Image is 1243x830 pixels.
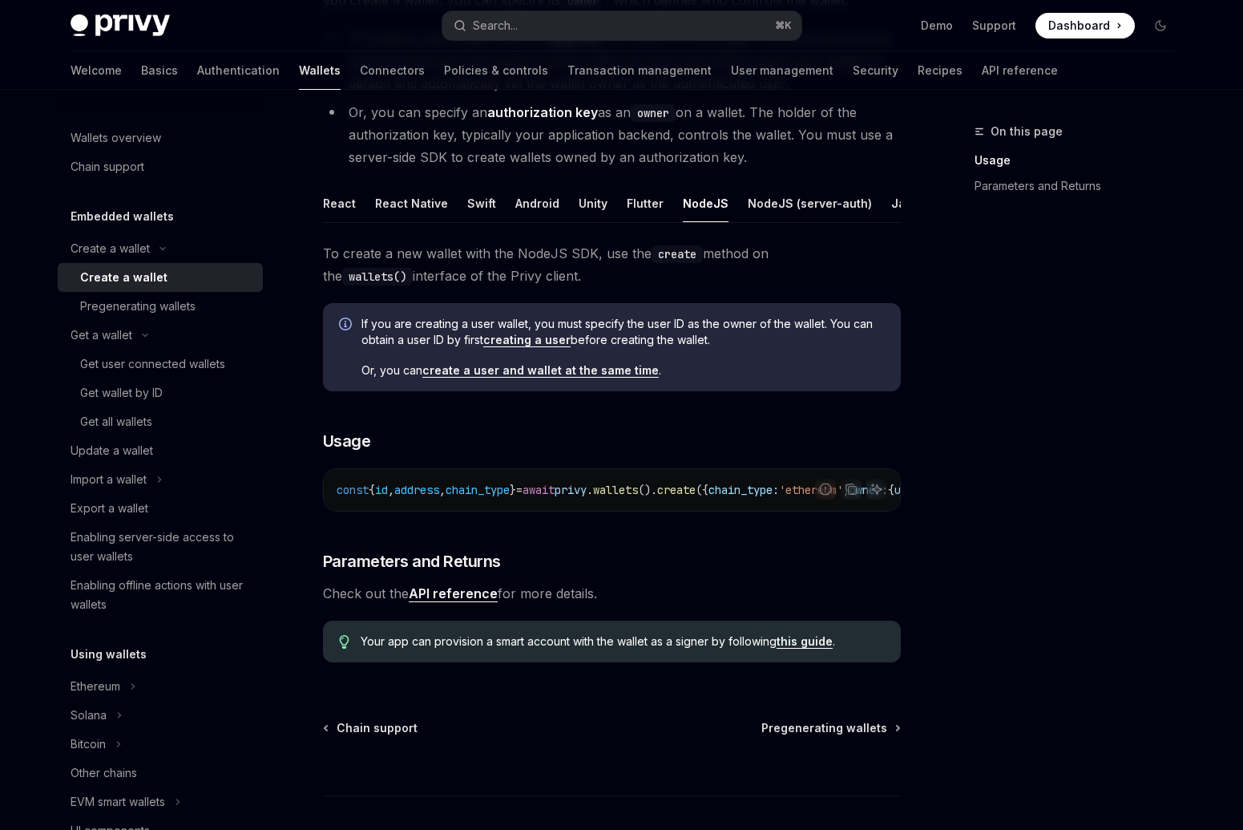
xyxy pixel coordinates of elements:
[71,528,253,566] div: Enabling server-side access to user wallets
[375,184,448,222] div: React Native
[80,383,163,403] div: Get wallet by ID
[696,483,708,497] span: ({
[71,677,120,696] div: Ethereum
[779,483,843,497] span: 'ethereum'
[775,19,792,32] span: ⌘ K
[761,720,887,736] span: Pregenerating wallets
[708,483,779,497] span: chain_type:
[141,51,178,90] a: Basics
[71,326,132,345] div: Get a wallet
[58,436,263,465] a: Update a wallet
[918,51,963,90] a: Recipes
[323,550,501,573] span: Parameters and Returns
[325,720,418,736] a: Chain support
[369,483,375,497] span: {
[71,441,153,460] div: Update a wallet
[58,407,263,436] a: Get all wallets
[58,234,263,263] button: Toggle Create a wallet section
[58,350,263,379] a: Get user connected wallets
[439,483,446,497] span: ,
[567,51,712,90] a: Transaction management
[652,245,703,263] code: create
[71,576,253,614] div: Enabling offline actions with user wallets
[516,483,523,497] span: =
[58,787,263,816] button: Toggle EVM smart wallets section
[80,297,196,316] div: Pregenerating wallets
[323,101,901,168] li: Or, you can specify an as an on a wallet. The holder of the authorization key, typically your app...
[777,634,833,649] a: this guide
[71,645,147,664] h5: Using wallets
[339,318,355,334] svg: Info
[361,634,884,650] span: Your app can provision a smart account with the wallet as a signer by following .
[58,759,263,787] a: Other chains
[58,379,263,407] a: Get wallet by ID
[80,268,167,287] div: Create a wallet
[71,14,170,37] img: dark logo
[487,104,598,120] strong: authorization key
[58,523,263,571] a: Enabling server-side access to user wallets
[894,483,946,497] span: user_id:
[71,763,137,783] div: Other chains
[991,122,1063,141] span: On this page
[444,51,548,90] a: Policies & controls
[342,268,413,285] code: wallets()
[71,470,147,489] div: Import a wallet
[631,104,676,122] code: owner
[921,18,953,34] a: Demo
[361,316,885,348] span: If you are creating a user wallet, you must specify the user ID as the owner of the wallet. You c...
[483,333,571,347] a: creating a user
[58,571,263,619] a: Enabling offline actions with user wallets
[58,123,263,152] a: Wallets overview
[409,585,498,602] a: API reference
[888,483,894,497] span: {
[299,51,341,90] a: Wallets
[579,184,607,222] div: Unity
[58,701,263,730] button: Toggle Solana section
[58,730,263,759] button: Toggle Bitcoin section
[473,16,518,35] div: Search...
[323,430,371,452] span: Usage
[80,412,152,431] div: Get all wallets
[975,173,1186,199] a: Parameters and Returns
[71,706,107,725] div: Solana
[515,184,559,222] div: Android
[58,672,263,701] button: Toggle Ethereum section
[80,354,225,374] div: Get user connected wallets
[731,51,833,90] a: User management
[339,635,350,650] svg: Tip
[394,483,439,497] span: address
[323,242,901,287] span: To create a new wallet with the NodeJS SDK, use the method on the interface of the Privy client.
[891,184,919,222] div: Java
[815,479,836,500] button: Report incorrect code
[58,292,263,321] a: Pregenerating wallets
[58,321,263,350] button: Toggle Get a wallet section
[972,18,1016,34] a: Support
[975,148,1186,173] a: Usage
[361,362,885,379] span: Or, you can .
[71,239,150,258] div: Create a wallet
[71,499,148,518] div: Export a wallet
[657,483,696,497] span: create
[982,51,1058,90] a: API reference
[1048,18,1110,34] span: Dashboard
[375,483,388,497] span: id
[748,184,872,222] div: NodeJS (server-auth)
[683,184,728,222] div: NodeJS
[337,483,369,497] span: const
[446,483,510,497] span: chain_type
[71,128,161,148] div: Wallets overview
[1035,13,1135,38] a: Dashboard
[71,51,122,90] a: Welcome
[1148,13,1173,38] button: Toggle dark mode
[58,152,263,181] a: Chain support
[841,479,862,500] button: Copy the contents from the code block
[337,720,418,736] span: Chain support
[593,483,638,497] span: wallets
[638,483,657,497] span: ().
[323,184,356,222] div: React
[71,735,106,754] div: Bitcoin
[627,184,664,222] div: Flutter
[58,494,263,523] a: Export a wallet
[587,483,593,497] span: .
[323,582,901,605] span: Check out the for more details.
